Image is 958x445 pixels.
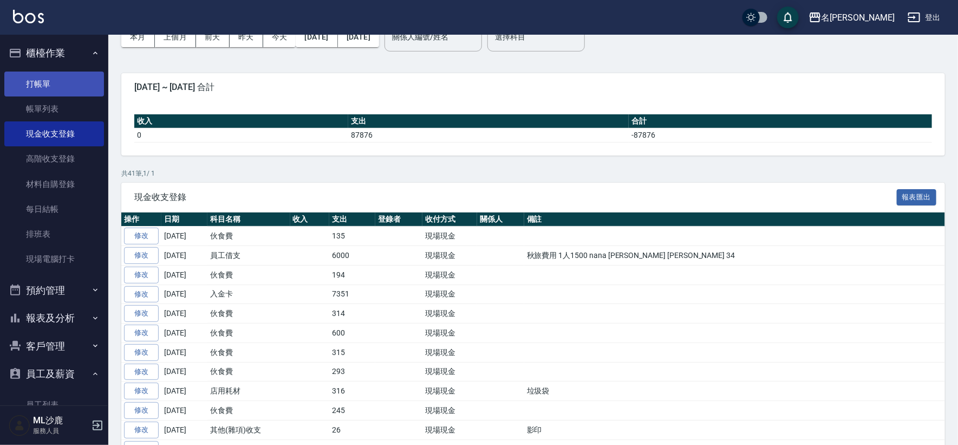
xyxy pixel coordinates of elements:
[296,27,337,47] button: [DATE]
[124,325,159,341] a: 修改
[329,382,375,401] td: 316
[161,227,207,246] td: [DATE]
[329,227,375,246] td: 135
[822,11,895,24] div: 名[PERSON_NAME]
[524,246,945,266] td: 秋旅費用 1人1500 nana [PERSON_NAME] [PERSON_NAME] 34
[4,39,104,67] button: 櫃檯作業
[348,128,629,142] td: 87876
[134,192,897,203] span: 現金收支登錄
[4,121,104,146] a: 現金收支登錄
[134,82,932,93] span: [DATE] ~ [DATE] 合計
[155,27,196,47] button: 上個月
[161,246,207,266] td: [DATE]
[329,401,375,421] td: 245
[422,362,477,382] td: 現場現金
[161,212,207,227] th: 日期
[422,246,477,266] td: 現場現金
[161,382,207,401] td: [DATE]
[161,285,207,304] td: [DATE]
[207,246,290,266] td: 員工借支
[422,420,477,440] td: 現場現金
[124,286,159,303] a: 修改
[329,246,375,266] td: 6000
[121,169,945,178] p: 共 41 筆, 1 / 1
[290,212,330,227] th: 收入
[207,362,290,382] td: 伙食費
[348,114,629,128] th: 支出
[124,364,159,380] a: 修改
[329,420,375,440] td: 26
[4,360,104,388] button: 員工及薪資
[329,212,375,227] th: 支出
[329,285,375,304] td: 7351
[207,212,290,227] th: 科目名稱
[329,265,375,285] td: 194
[207,382,290,401] td: 店用耗材
[124,383,159,399] a: 修改
[4,72,104,96] a: 打帳單
[161,362,207,382] td: [DATE]
[161,324,207,343] td: [DATE]
[329,304,375,324] td: 314
[422,285,477,304] td: 現場現金
[4,172,104,197] a: 材料自購登錄
[777,7,799,28] button: save
[4,276,104,305] button: 預約管理
[338,27,379,47] button: [DATE]
[230,27,263,47] button: 昨天
[9,415,30,436] img: Person
[124,267,159,283] a: 修改
[477,212,524,227] th: 關係人
[121,27,155,47] button: 本月
[4,146,104,171] a: 高階收支登錄
[804,7,899,29] button: 名[PERSON_NAME]
[375,212,422,227] th: 登錄者
[4,392,104,417] a: 員工列表
[134,128,348,142] td: 0
[13,10,44,23] img: Logo
[161,304,207,324] td: [DATE]
[196,27,230,47] button: 前天
[524,420,945,440] td: 影印
[524,212,945,227] th: 備註
[161,343,207,362] td: [DATE]
[124,305,159,322] a: 修改
[524,382,945,401] td: 垃圾袋
[329,362,375,382] td: 293
[124,422,159,438] a: 修改
[207,304,290,324] td: 伙食費
[207,265,290,285] td: 伙食費
[124,228,159,244] a: 修改
[329,324,375,343] td: 600
[422,304,477,324] td: 現場現金
[4,247,104,272] a: 現場電腦打卡
[207,343,290,362] td: 伙食費
[329,343,375,362] td: 315
[422,265,477,285] td: 現場現金
[4,197,104,222] a: 每日結帳
[207,324,290,343] td: 伙食費
[897,189,937,206] button: 報表匯出
[629,128,932,142] td: -87876
[4,96,104,121] a: 帳單列表
[124,247,159,264] a: 修改
[124,402,159,419] a: 修改
[4,222,104,247] a: 排班表
[422,382,477,401] td: 現場現金
[422,227,477,246] td: 現場現金
[4,332,104,360] button: 客戶管理
[33,426,88,436] p: 服務人員
[903,8,945,28] button: 登出
[207,285,290,304] td: 入金卡
[207,401,290,421] td: 伙食費
[33,415,88,426] h5: ML沙鹿
[422,343,477,362] td: 現場現金
[422,401,477,421] td: 現場現金
[422,212,477,227] th: 收付方式
[121,212,161,227] th: 操作
[207,227,290,246] td: 伙食費
[134,114,348,128] th: 收入
[161,401,207,421] td: [DATE]
[263,27,296,47] button: 今天
[207,420,290,440] td: 其他(雜項)收支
